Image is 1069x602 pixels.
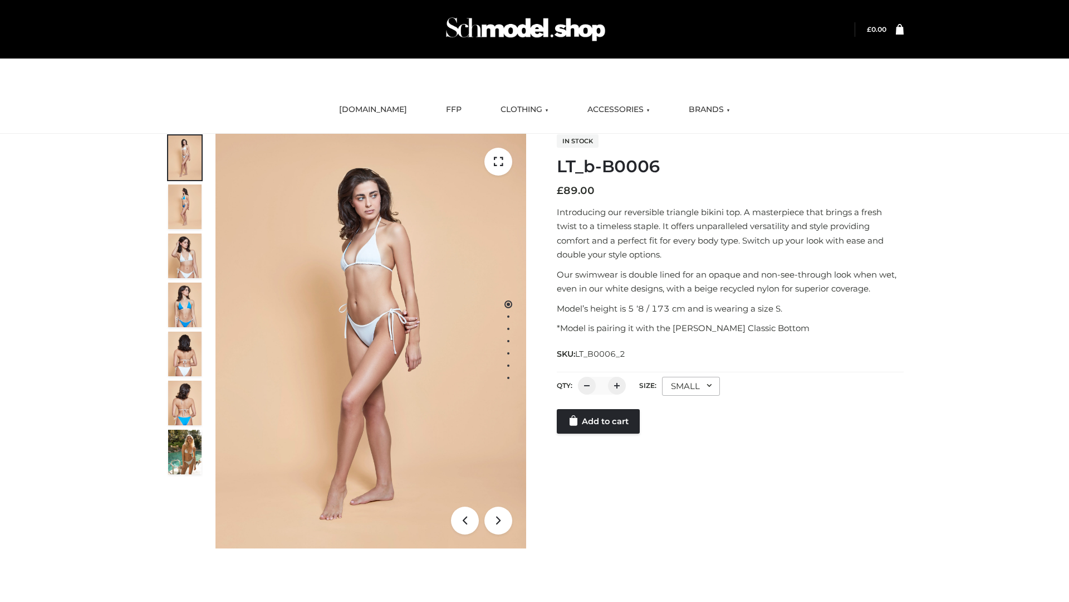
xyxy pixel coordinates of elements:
[168,234,202,278] img: ArielClassicBikiniTop_CloudNine_AzureSky_OW114ECO_3-scaled.jpg
[557,134,599,148] span: In stock
[680,98,738,122] a: BRANDS
[168,381,202,425] img: ArielClassicBikiniTop_CloudNine_AzureSky_OW114ECO_8-scaled.jpg
[492,98,557,122] a: CLOTHING
[557,381,572,390] label: QTY:
[867,25,886,33] bdi: 0.00
[639,381,656,390] label: Size:
[662,377,720,396] div: SMALL
[442,7,609,51] img: Schmodel Admin 964
[557,268,904,296] p: Our swimwear is double lined for an opaque and non-see-through look when wet, even in our white d...
[168,185,202,229] img: ArielClassicBikiniTop_CloudNine_AzureSky_OW114ECO_2-scaled.jpg
[331,98,415,122] a: [DOMAIN_NAME]
[557,185,563,197] span: £
[557,205,904,262] p: Introducing our reversible triangle bikini top. A masterpiece that brings a fresh twist to a time...
[557,302,904,316] p: Model’s height is 5 ‘8 / 173 cm and is wearing a size S.
[557,347,626,361] span: SKU:
[557,185,595,197] bdi: 89.00
[557,321,904,336] p: *Model is pairing it with the [PERSON_NAME] Classic Bottom
[168,135,202,180] img: ArielClassicBikiniTop_CloudNine_AzureSky_OW114ECO_1-scaled.jpg
[575,349,625,359] span: LT_B0006_2
[215,134,526,548] img: LT_b-B0006
[438,98,470,122] a: FFP
[557,157,904,177] h1: LT_b-B0006
[168,283,202,327] img: ArielClassicBikiniTop_CloudNine_AzureSky_OW114ECO_4-scaled.jpg
[168,430,202,474] img: Arieltop_CloudNine_AzureSky2.jpg
[867,25,871,33] span: £
[579,98,658,122] a: ACCESSORIES
[557,409,640,434] a: Add to cart
[867,25,886,33] a: £0.00
[168,332,202,376] img: ArielClassicBikiniTop_CloudNine_AzureSky_OW114ECO_7-scaled.jpg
